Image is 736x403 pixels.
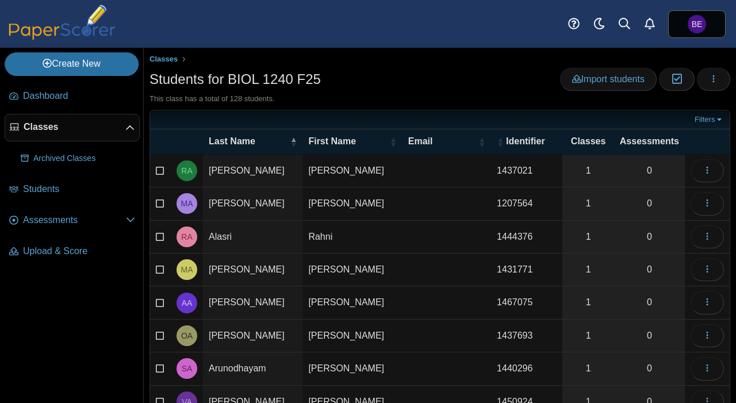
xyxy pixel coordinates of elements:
span: Identifier : Activate to sort [497,136,504,148]
td: 1437693 [491,320,562,352]
a: 1 [562,320,614,352]
td: [PERSON_NAME] [203,320,302,352]
a: 0 [614,221,685,253]
a: Archived Classes [16,145,140,172]
a: Students [5,176,140,204]
td: [PERSON_NAME] [302,155,402,187]
h1: Students for BIOL 1240 F25 [149,70,321,89]
span: Email : Activate to sort [478,136,485,148]
div: This class has a total of 128 students. [149,94,730,104]
span: Dashboard [23,90,135,102]
td: 1467075 [491,286,562,319]
td: [PERSON_NAME] [203,187,302,220]
td: Rahni [302,221,402,254]
td: 1207564 [491,187,562,220]
span: Classes [149,55,178,63]
a: 0 [614,352,685,385]
a: 1 [562,286,614,318]
a: 1 [562,221,614,253]
td: 1444376 [491,221,562,254]
td: [PERSON_NAME] [302,254,402,286]
a: Classes [147,52,181,67]
td: Arunodhayam [203,352,302,385]
span: Identifier [506,135,557,148]
td: [PERSON_NAME] [302,352,402,385]
a: 1 [562,254,614,286]
a: 1 [562,352,614,385]
a: Alerts [637,11,662,37]
td: [PERSON_NAME] [302,286,402,319]
td: [PERSON_NAME] [203,155,302,187]
td: [PERSON_NAME] [203,286,302,319]
td: 1440296 [491,352,562,385]
a: Dashboard [5,83,140,110]
a: Create New [5,52,139,75]
a: 0 [614,254,685,286]
span: Assessments [23,214,126,227]
td: 1431771 [491,254,562,286]
span: Classes [568,135,608,148]
span: Abrahim Arif [182,299,193,307]
td: [PERSON_NAME] [302,187,402,220]
a: Classes [5,114,140,141]
span: Rahni Alasri [181,233,192,241]
td: [PERSON_NAME] [302,320,402,352]
span: First Name : Activate to sort [390,136,397,148]
a: 0 [614,320,685,352]
span: Last Name : Activate to invert sorting [290,136,297,148]
td: [PERSON_NAME] [203,254,302,286]
span: Rachel Abraham [181,167,192,175]
span: Assessments [620,135,679,148]
a: 1 [562,155,614,187]
span: Ben England [688,15,706,33]
span: Students [23,183,135,195]
span: Archived Classes [33,153,135,164]
span: Sonika Arunodhayam [182,364,193,373]
span: Owen Armstrong [181,332,193,340]
span: Classes [24,121,125,133]
td: Alasri [203,221,302,254]
td: 1437021 [491,155,562,187]
a: Upload & Score [5,238,140,266]
span: Martha Acker [181,199,193,208]
a: 0 [614,187,685,220]
a: Filters [692,114,727,125]
span: Ben England [692,20,703,28]
img: PaperScorer [5,5,120,40]
a: Ben England [668,10,726,38]
span: Import students [572,74,645,84]
a: Import students [560,68,657,91]
span: Michelle Antonio [181,266,193,274]
span: First Name [308,135,387,148]
span: Last Name [209,135,287,148]
a: Assessments [5,207,140,235]
a: PaperScorer [5,32,120,41]
a: 0 [614,286,685,318]
a: 0 [614,155,685,187]
span: Email [408,135,476,148]
span: Upload & Score [23,245,135,258]
a: 1 [562,187,614,220]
